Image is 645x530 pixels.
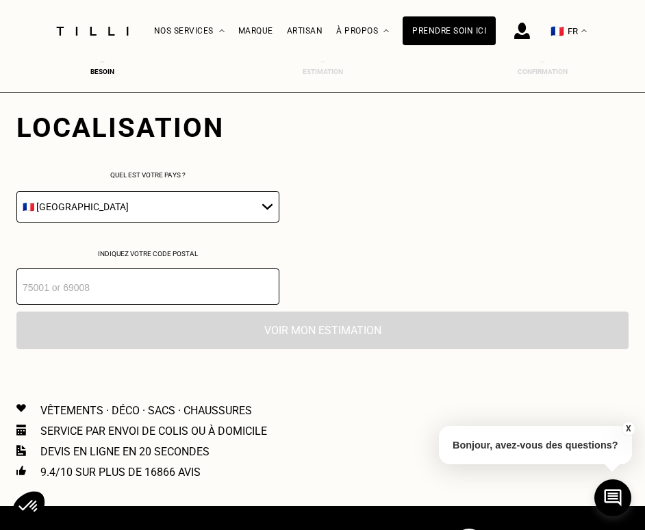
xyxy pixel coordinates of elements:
img: Menu déroulant [219,29,225,33]
button: 🇫🇷 FR [544,1,594,62]
p: Indiquez votre code postal [16,250,279,257]
div: À propos [336,1,389,62]
a: Marque [238,26,273,36]
img: icône connexion [514,23,530,39]
a: Prendre soin ici [403,16,496,45]
img: Icon [16,445,26,456]
p: Bonjour, avez-vous des questions? [439,426,632,464]
div: Localisation [16,112,279,144]
span: 🇫🇷 [551,25,564,38]
div: Besoin [75,68,130,75]
button: X [621,421,635,436]
div: Confirmation [515,68,570,75]
img: menu déroulant [581,29,587,33]
p: 9.4/10 sur plus de 16866 avis [40,466,201,479]
img: Menu déroulant à propos [383,29,389,33]
a: Artisan [287,26,323,36]
img: Icon [16,425,26,436]
div: Nos services [154,1,225,62]
input: 75001 or 69008 [16,268,279,305]
img: Icon [16,466,26,475]
p: Devis en ligne en 20 secondes [40,445,210,458]
p: Service par envoi de colis ou à domicile [40,425,267,438]
img: Icon [16,404,26,412]
p: Vêtements · Déco · Sacs · Chaussures [40,404,252,417]
p: Quel est votre pays ? [16,171,279,179]
div: Estimation [295,68,350,75]
img: Logo du service de couturière Tilli [51,27,134,36]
